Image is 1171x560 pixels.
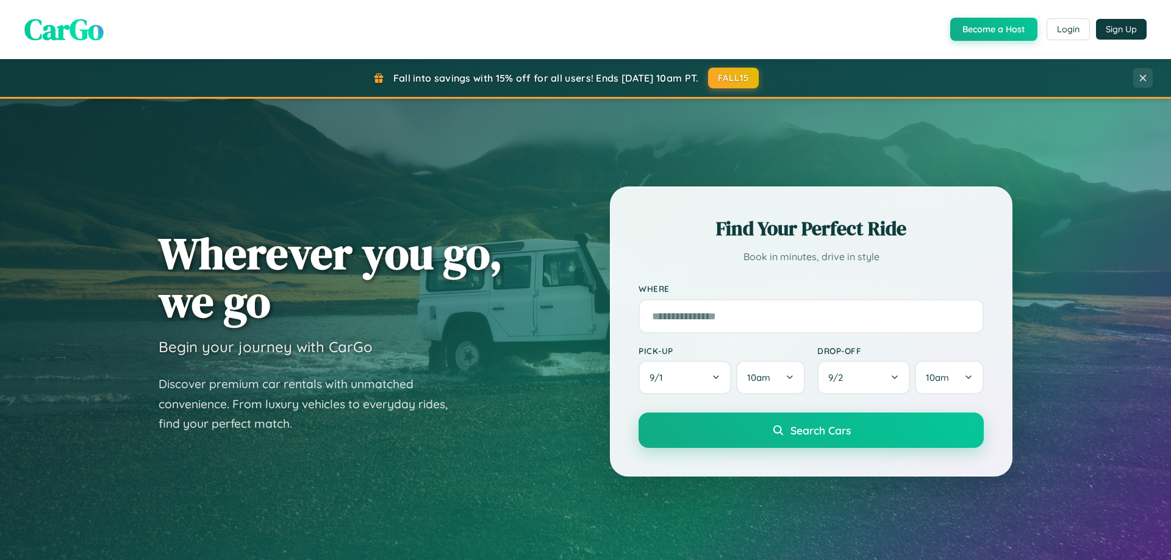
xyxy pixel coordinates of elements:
[1096,19,1147,40] button: Sign Up
[790,424,851,437] span: Search Cars
[1047,18,1090,40] button: Login
[159,374,464,434] p: Discover premium car rentals with unmatched convenience. From luxury vehicles to everyday rides, ...
[708,68,759,88] button: FALL15
[650,372,669,383] span: 9 / 1
[950,18,1037,41] button: Become a Host
[393,72,699,84] span: Fall into savings with 15% off for all users! Ends [DATE] 10am PT.
[817,346,984,356] label: Drop-off
[639,346,805,356] label: Pick-up
[159,338,373,356] h3: Begin your journey with CarGo
[639,413,984,448] button: Search Cars
[639,248,984,266] p: Book in minutes, drive in style
[747,372,770,383] span: 10am
[24,9,104,49] span: CarGo
[639,215,984,242] h2: Find Your Perfect Ride
[915,361,984,394] button: 10am
[926,372,949,383] span: 10am
[828,372,849,383] span: 9 / 2
[639,361,731,394] button: 9/1
[817,361,910,394] button: 9/2
[736,361,805,394] button: 10am
[159,229,503,325] h1: Wherever you go, we go
[639,284,984,294] label: Where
